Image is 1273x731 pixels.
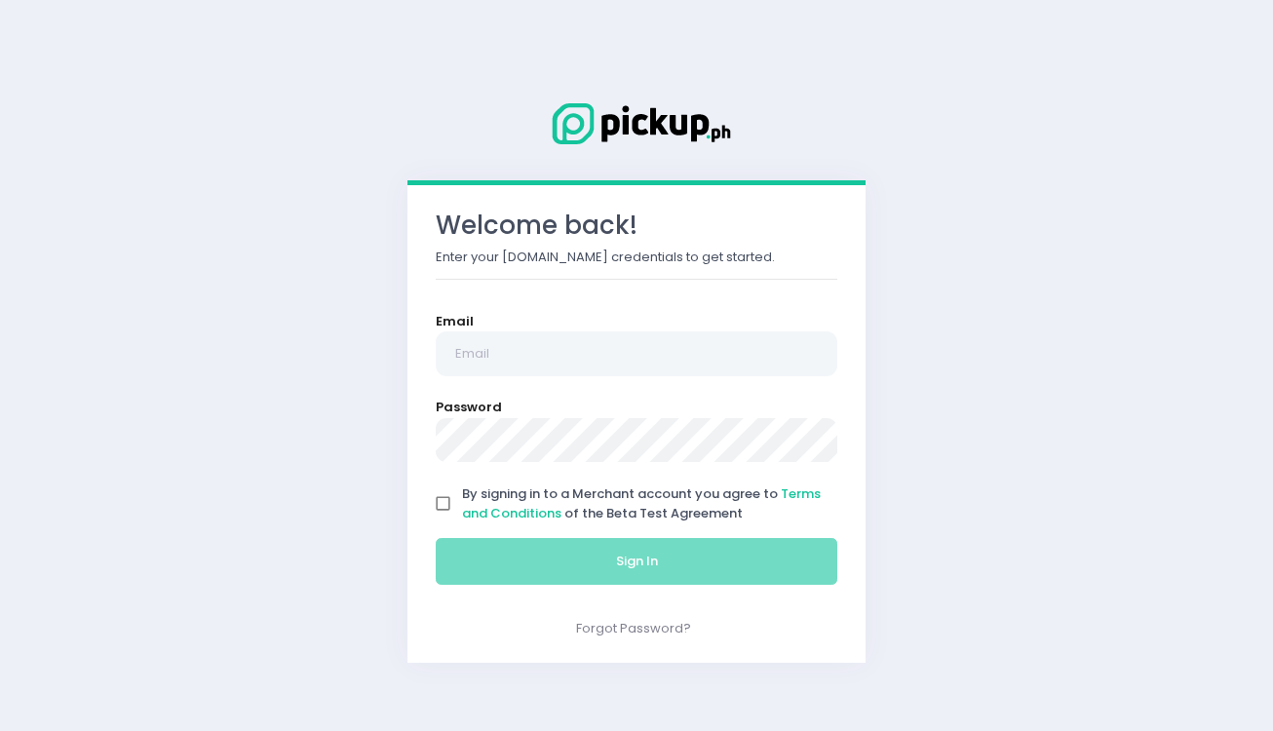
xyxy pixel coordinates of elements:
[436,312,474,331] label: Email
[436,398,502,417] label: Password
[462,484,821,522] span: By signing in to a Merchant account you agree to of the Beta Test Agreement
[576,619,691,637] a: Forgot Password?
[436,331,837,376] input: Email
[462,484,821,522] a: Terms and Conditions
[436,211,837,241] h3: Welcome back!
[616,552,658,570] span: Sign In
[539,99,734,148] img: Logo
[436,248,837,267] p: Enter your [DOMAIN_NAME] credentials to get started.
[436,538,837,585] button: Sign In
